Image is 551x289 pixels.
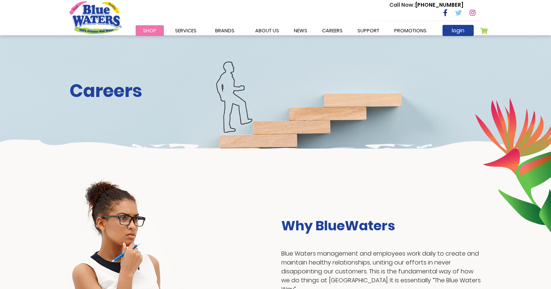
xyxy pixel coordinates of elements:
[286,25,315,36] a: News
[387,25,434,36] a: Promotions
[389,1,415,9] span: Call Now :
[143,27,156,34] span: Shop
[443,25,474,36] a: login
[389,1,463,9] p: [PHONE_NUMBER]
[475,98,551,232] img: career-intro-leaves.png
[175,27,197,34] span: Services
[281,218,482,234] h3: Why BlueWaters
[350,25,387,36] a: support
[315,25,350,36] a: careers
[69,80,482,102] h2: Careers
[248,25,286,36] a: about us
[215,27,234,34] span: Brands
[69,1,121,34] a: store logo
